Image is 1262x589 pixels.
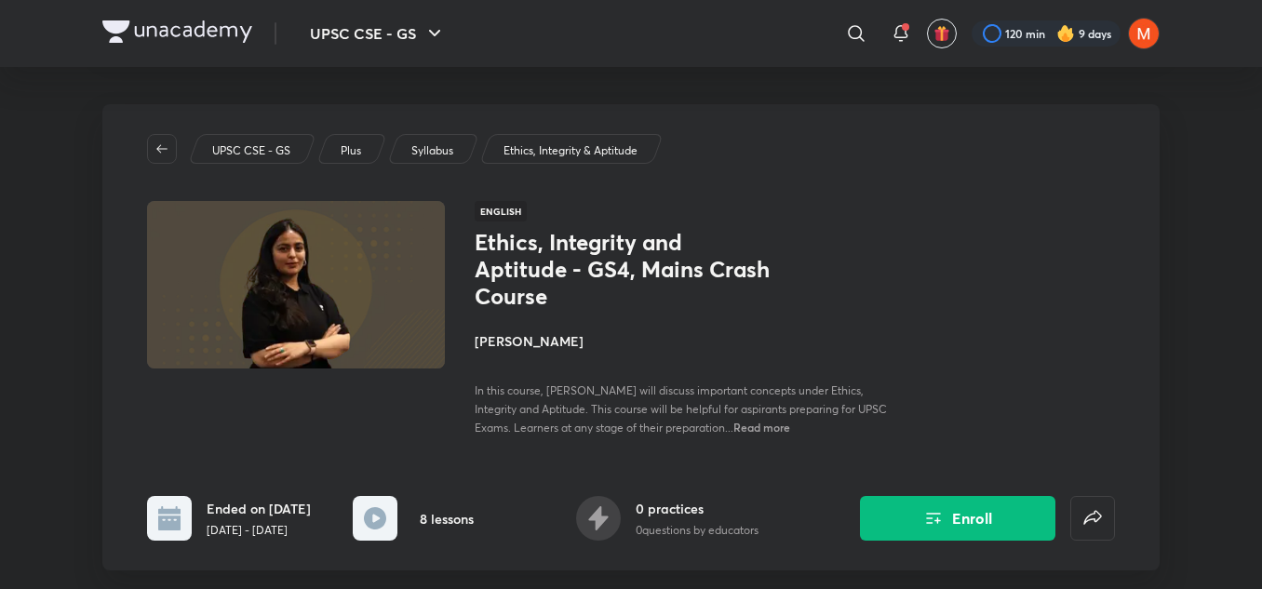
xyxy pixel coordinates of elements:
[338,142,365,159] a: Plus
[299,15,457,52] button: UPSC CSE - GS
[207,499,311,518] h6: Ended on [DATE]
[636,522,759,539] p: 0 questions by educators
[503,142,638,159] p: Ethics, Integrity & Aptitude
[1128,18,1160,49] img: Farhana Solanki
[636,499,759,518] h6: 0 practices
[501,142,641,159] a: Ethics, Integrity & Aptitude
[209,142,294,159] a: UPSC CSE - GS
[102,20,252,47] a: Company Logo
[411,142,453,159] p: Syllabus
[475,383,887,435] span: In this course, [PERSON_NAME] will discuss important concepts under Ethics, Integrity and Aptitud...
[212,142,290,159] p: UPSC CSE - GS
[860,496,1055,541] button: Enroll
[420,509,474,529] h6: 8 lessons
[475,229,779,309] h1: Ethics, Integrity and Aptitude - GS4, Mains Crash Course
[475,201,527,221] span: English
[207,522,311,539] p: [DATE] - [DATE]
[927,19,957,48] button: avatar
[341,142,361,159] p: Plus
[102,20,252,43] img: Company Logo
[1070,496,1115,541] button: false
[409,142,457,159] a: Syllabus
[733,420,790,435] span: Read more
[1056,24,1075,43] img: streak
[144,199,448,370] img: Thumbnail
[933,25,950,42] img: avatar
[475,331,892,351] h4: [PERSON_NAME]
